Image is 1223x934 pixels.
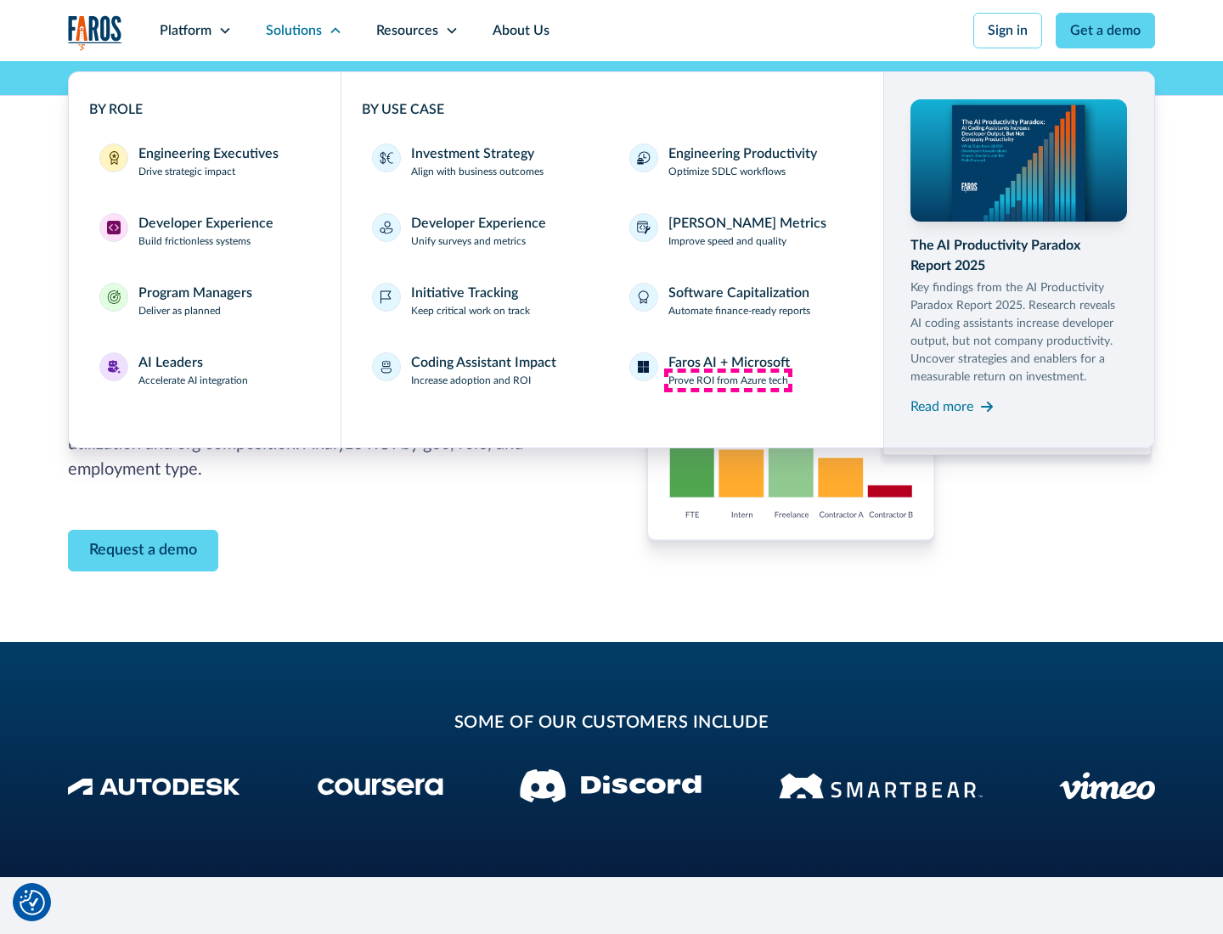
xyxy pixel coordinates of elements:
[411,213,546,233] div: Developer Experience
[160,20,211,41] div: Platform
[520,769,702,802] img: Discord logo
[411,303,530,318] p: Keep critical work on track
[619,133,863,189] a: Engineering ProductivityOptimize SDLC workflows
[68,61,1155,448] nav: Solutions
[68,15,122,50] a: home
[668,213,826,233] div: [PERSON_NAME] Metrics
[68,778,240,796] img: Autodesk Logo
[107,360,121,374] img: AI Leaders
[411,143,534,164] div: Investment Strategy
[89,342,320,398] a: AI LeadersAI LeadersAccelerate AI integration
[68,530,218,571] a: Contact Modal
[376,20,438,41] div: Resources
[1059,772,1155,800] img: Vimeo logo
[362,99,863,120] div: BY USE CASE
[138,164,235,179] p: Drive strategic impact
[1056,13,1155,48] a: Get a demo
[107,221,121,234] img: Developer Experience
[668,303,810,318] p: Automate finance-ready reports
[668,352,790,373] div: Faros AI + Microsoft
[910,279,1128,386] p: Key findings from the AI Productivity Paradox Report 2025. Research reveals AI coding assistants ...
[779,770,983,802] img: Smartbear Logo
[138,213,273,233] div: Developer Experience
[619,203,863,259] a: [PERSON_NAME] MetricsImprove speed and quality
[910,397,973,417] div: Read more
[138,352,203,373] div: AI Leaders
[89,133,320,189] a: Engineering ExecutivesEngineering ExecutivesDrive strategic impact
[89,99,320,120] div: BY ROLE
[20,890,45,915] button: Cookie Settings
[138,143,279,164] div: Engineering Executives
[318,778,443,796] img: Coursera Logo
[89,273,320,329] a: Program ManagersProgram ManagersDeliver as planned
[668,143,817,164] div: Engineering Productivity
[973,13,1042,48] a: Sign in
[668,283,809,303] div: Software Capitalization
[68,15,122,50] img: Logo of the analytics and reporting company Faros.
[411,164,544,179] p: Align with business outcomes
[362,133,606,189] a: Investment StrategyAlign with business outcomes
[668,164,786,179] p: Optimize SDLC workflows
[107,290,121,304] img: Program Managers
[619,342,863,398] a: Faros AI + MicrosoftProve ROI from Azure tech
[138,373,248,388] p: Accelerate AI integration
[362,203,606,259] a: Developer ExperienceUnify surveys and metrics
[411,373,531,388] p: Increase adoption and ROI
[910,99,1128,420] a: The AI Productivity Paradox Report 2025Key findings from the AI Productivity Paradox Report 2025....
[362,342,606,398] a: Coding Assistant ImpactIncrease adoption and ROI
[107,151,121,165] img: Engineering Executives
[138,303,221,318] p: Deliver as planned
[411,352,556,373] div: Coding Assistant Impact
[619,273,863,329] a: Software CapitalizationAutomate finance-ready reports
[910,235,1128,276] div: The AI Productivity Paradox Report 2025
[266,20,322,41] div: Solutions
[411,283,518,303] div: Initiative Tracking
[138,233,251,249] p: Build frictionless systems
[411,233,526,249] p: Unify surveys and metrics
[204,710,1019,735] h2: some of our customers include
[20,890,45,915] img: Revisit consent button
[362,273,606,329] a: Initiative TrackingKeep critical work on track
[138,283,252,303] div: Program Managers
[668,373,788,388] p: Prove ROI from Azure tech
[668,233,786,249] p: Improve speed and quality
[89,203,320,259] a: Developer ExperienceDeveloper ExperienceBuild frictionless systems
